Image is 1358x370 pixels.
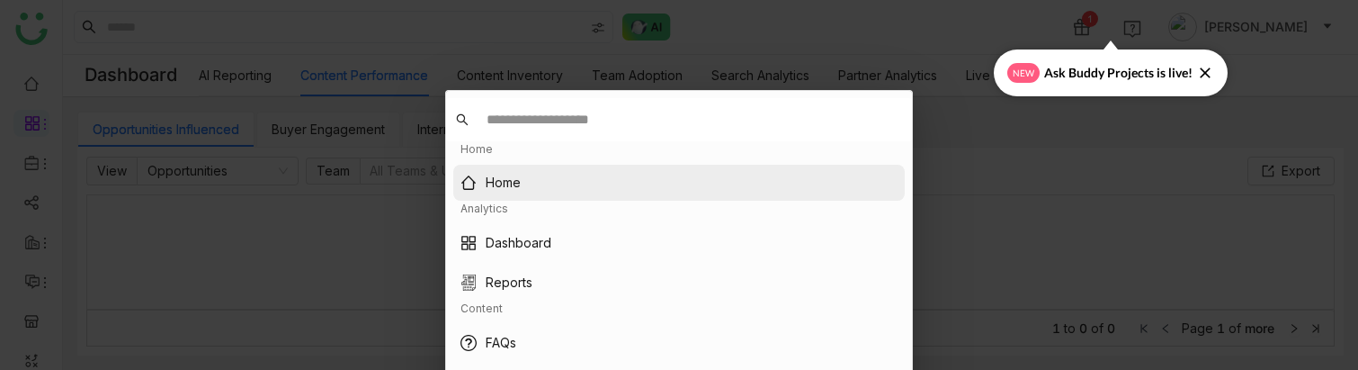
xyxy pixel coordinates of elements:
a: Reports [486,273,532,293]
span: new [1007,63,1040,83]
a: Dashboard [486,233,551,253]
span: Ask Buddy Projects is live! [1044,63,1193,83]
div: Analytics [460,201,508,218]
a: FAQs [486,333,516,353]
a: Home [486,173,521,193]
div: Home [460,141,493,158]
button: Close [864,90,913,139]
div: Content [460,301,503,318]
